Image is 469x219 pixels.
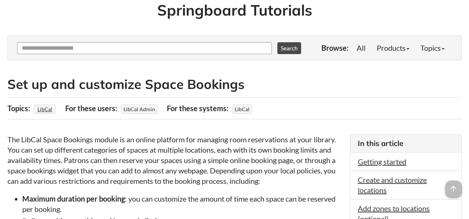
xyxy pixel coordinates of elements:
[36,104,53,115] a: LibCal
[121,104,158,114] span: LibCal Admin
[232,104,252,114] span: LibCal
[167,101,230,115] div: For these systems:
[7,75,462,93] h2: Set up and customize Space Bookings
[22,194,125,203] strong: Maximum duration per booking
[371,40,415,55] a: Products
[358,175,427,195] a: Create and customize locations
[321,43,349,53] p: Browse:
[22,193,343,214] li: : you can customize the amount of time each space can be reserved per booking.
[445,181,462,190] a: arrow_upward
[277,42,301,54] button: Search
[7,101,32,115] div: Topics:
[7,134,343,186] p: The LibCal Space Bookings module is an online platform for managing room reservations at your lib...
[351,40,371,55] a: All
[445,180,462,197] span: arrow_upward
[358,157,406,166] a: Getting started
[358,138,454,149] h3: In this article
[65,101,119,115] div: For these users:
[415,40,450,55] a: Topics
